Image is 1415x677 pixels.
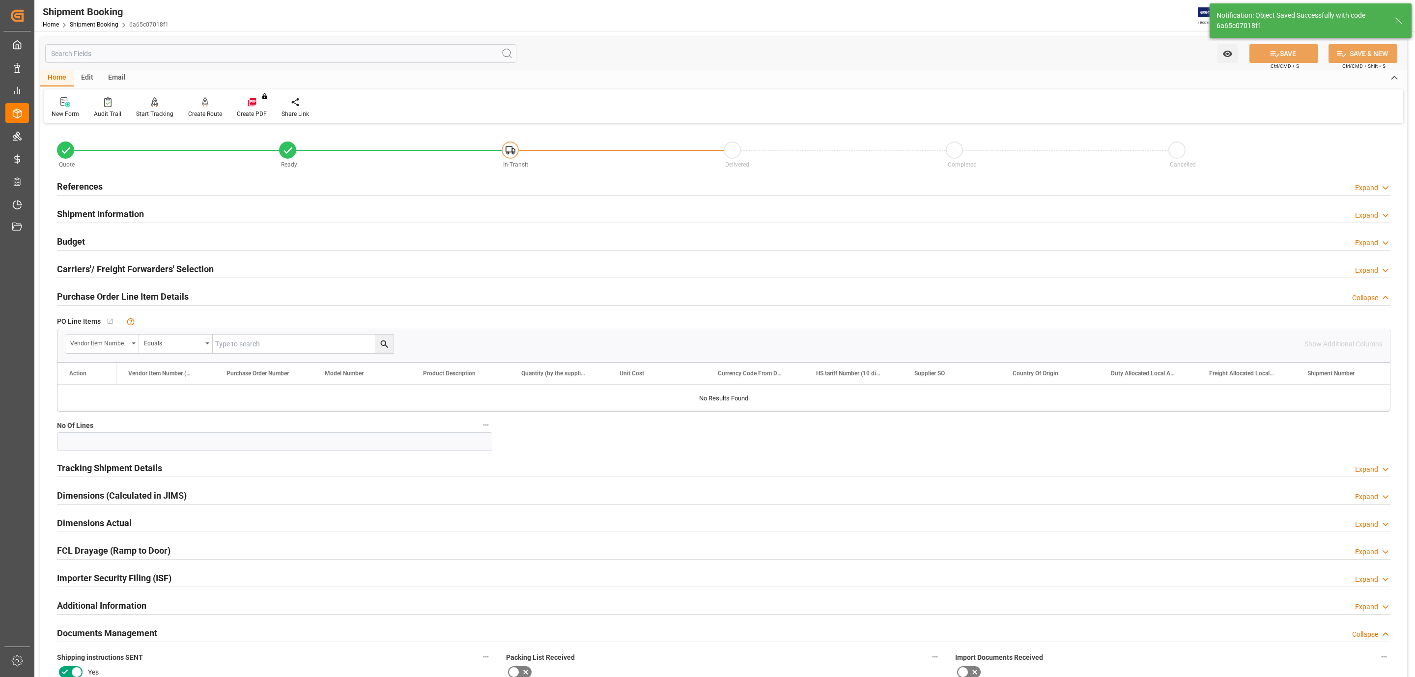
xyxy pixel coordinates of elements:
[929,650,941,663] button: Packing List Received
[1378,650,1390,663] button: Import Documents Received
[1355,547,1378,557] div: Expand
[1217,10,1386,31] div: Notification: Object Saved Successfully with code 6a65c07018f1
[1355,183,1378,193] div: Expand
[1355,492,1378,502] div: Expand
[57,316,101,327] span: PO Line Items
[94,110,121,118] div: Audit Trail
[57,626,157,640] h2: Documents Management
[43,4,169,19] div: Shipment Booking
[914,370,945,377] span: Supplier SO
[1217,44,1238,63] button: open menu
[1329,44,1397,63] button: SAVE & NEW
[45,44,516,63] input: Search Fields
[1355,210,1378,221] div: Expand
[70,21,118,28] a: Shipment Booking
[139,335,213,353] button: open menu
[281,161,297,168] span: Ready
[1307,370,1355,377] span: Shipment Number
[40,70,74,86] div: Home
[480,650,492,663] button: Shipping instructions SENT
[57,516,132,530] h2: Dimensions Actual
[57,290,189,303] h2: Purchase Order Line Item Details
[282,110,309,118] div: Share Link
[57,262,214,276] h2: Carriers'/ Freight Forwarders' Selection
[57,461,162,475] h2: Tracking Shipment Details
[423,370,476,377] span: Product Description
[1355,574,1378,585] div: Expand
[43,21,59,28] a: Home
[1209,370,1275,377] span: Freight Allocated Local Amount
[725,161,749,168] span: Delivered
[620,370,644,377] span: Unit Cost
[57,207,144,221] h2: Shipment Information
[955,652,1043,663] span: Import Documents Received
[74,70,101,86] div: Edit
[1271,62,1299,70] span: Ctrl/CMD + S
[69,370,86,377] div: Action
[521,370,587,377] span: Quantity (by the supplier)
[375,335,394,353] button: search button
[57,652,143,663] span: Shipping instructions SENT
[1355,238,1378,248] div: Expand
[70,337,128,348] div: Vendor Item Number (By The Supplier)
[144,337,202,348] div: Equals
[325,370,364,377] span: Model Number
[1013,370,1058,377] span: Country Of Origin
[718,370,784,377] span: Currency Code From Detail
[188,110,222,118] div: Create Route
[948,161,977,168] span: Completed
[57,599,146,612] h2: Additional Information
[503,161,528,168] span: In-Transit
[52,110,79,118] div: New Form
[1342,62,1386,70] span: Ctrl/CMD + Shift + S
[226,370,289,377] span: Purchase Order Number
[59,161,75,168] span: Quote
[816,370,882,377] span: HS tariff Number (10 digit classification code)
[65,335,139,353] button: open menu
[1355,602,1378,612] div: Expand
[213,335,394,353] input: Type to search
[1198,7,1232,25] img: Exertis%20JAM%20-%20Email%20Logo.jpg_1722504956.jpg
[506,652,575,663] span: Packing List Received
[57,235,85,248] h2: Budget
[101,70,133,86] div: Email
[136,110,173,118] div: Start Tracking
[480,419,492,431] button: No Of Lines
[1355,519,1378,530] div: Expand
[1352,629,1378,640] div: Collapse
[1352,293,1378,303] div: Collapse
[1355,464,1378,475] div: Expand
[57,489,187,502] h2: Dimensions (Calculated in JIMS)
[57,544,170,557] h2: FCL Drayage (Ramp to Door)
[128,370,194,377] span: Vendor Item Number (By The Supplier)
[57,421,93,431] span: No Of Lines
[1170,161,1196,168] span: Cancelled
[1111,370,1177,377] span: Duty Allocated Local Amount
[57,180,103,193] h2: References
[57,571,171,585] h2: Importer Security Filing (ISF)
[1249,44,1318,63] button: SAVE
[1355,265,1378,276] div: Expand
